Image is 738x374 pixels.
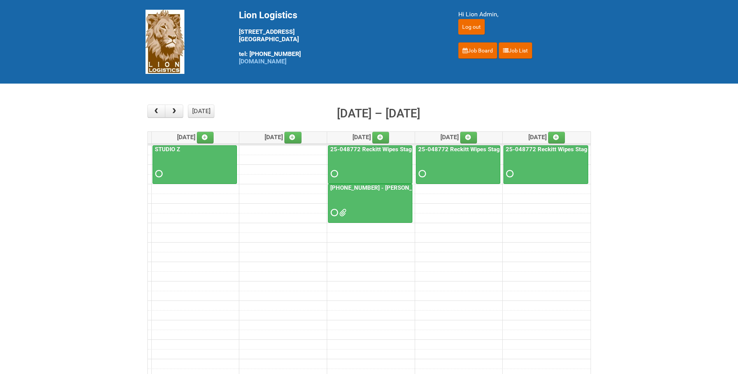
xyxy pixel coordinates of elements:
[153,146,182,153] a: STUDIO Z
[548,132,565,143] a: Add an event
[328,145,412,184] a: 25-048772 Reckitt Wipes Stage 4 - blinding/labeling day
[265,133,302,141] span: [DATE]
[458,10,593,19] div: Hi Lion Admin,
[239,10,439,65] div: [STREET_ADDRESS] [GEOGRAPHIC_DATA] tel: [PHONE_NUMBER]
[284,132,302,143] a: Add an event
[440,133,477,141] span: [DATE]
[372,132,389,143] a: Add an event
[328,184,412,223] a: [PHONE_NUMBER] - [PERSON_NAME] UFC CUT US
[458,19,485,35] input: Log out
[329,146,482,153] a: 25-048772 Reckitt Wipes Stage 4 - blinding/labeling day
[145,10,184,74] img: Lion Logistics
[416,145,500,184] a: 25-048772 Reckitt Wipes Stage 4 - blinding/labeling day
[499,42,532,59] a: Job List
[503,145,588,184] a: 25-048772 Reckitt Wipes Stage 4 - blinding/labeling day
[153,145,237,184] a: STUDIO Z
[339,210,345,215] span: MDN (2).xlsx JNF.DOC MDN.xlsx
[417,146,570,153] a: 25-048772 Reckitt Wipes Stage 4 - blinding/labeling day
[188,105,214,118] button: [DATE]
[331,171,336,177] span: Requested
[177,133,214,141] span: [DATE]
[419,171,424,177] span: Requested
[329,184,466,191] a: [PHONE_NUMBER] - [PERSON_NAME] UFC CUT US
[197,132,214,143] a: Add an event
[331,210,336,215] span: Requested
[239,10,297,21] span: Lion Logistics
[460,132,477,143] a: Add an event
[337,105,420,122] h2: [DATE] – [DATE]
[155,171,161,177] span: Requested
[239,58,286,65] a: [DOMAIN_NAME]
[352,133,389,141] span: [DATE]
[458,42,497,59] a: Job Board
[528,133,565,141] span: [DATE]
[506,171,512,177] span: Requested
[145,38,184,45] a: Lion Logistics
[504,146,657,153] a: 25-048772 Reckitt Wipes Stage 4 - blinding/labeling day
